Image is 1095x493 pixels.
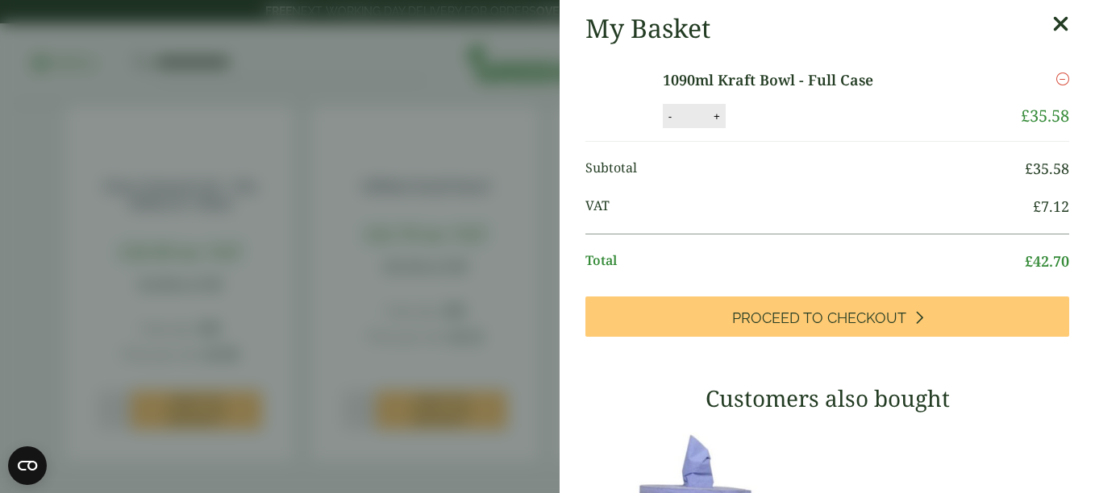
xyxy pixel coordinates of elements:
[760,110,773,123] button: -
[585,251,1025,272] span: Total
[585,13,710,43] h2: My Basket
[806,110,822,123] button: +
[1033,197,1041,216] span: £
[589,69,734,108] img: 1000ml Kraft Salad Bowl-Full Case of-0
[1033,197,1069,216] bdi: 7.12
[760,69,996,91] a: 1090ml Kraft Bowl - Full Case
[732,309,906,327] span: Proceed to Checkout
[1021,105,1069,126] bdi: 35.58
[585,196,1033,217] span: VAT
[1025,159,1069,178] bdi: 35.58
[8,446,47,485] button: Open CMP widget
[585,296,1069,337] a: Proceed to Checkout
[1025,159,1033,178] span: £
[1025,251,1069,271] bdi: 42.70
[1056,69,1069,89] a: Remove this item
[1021,105,1030,126] span: £
[1025,251,1033,271] span: £
[585,158,1025,180] span: Subtotal
[585,385,1069,412] h3: Customers also bought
